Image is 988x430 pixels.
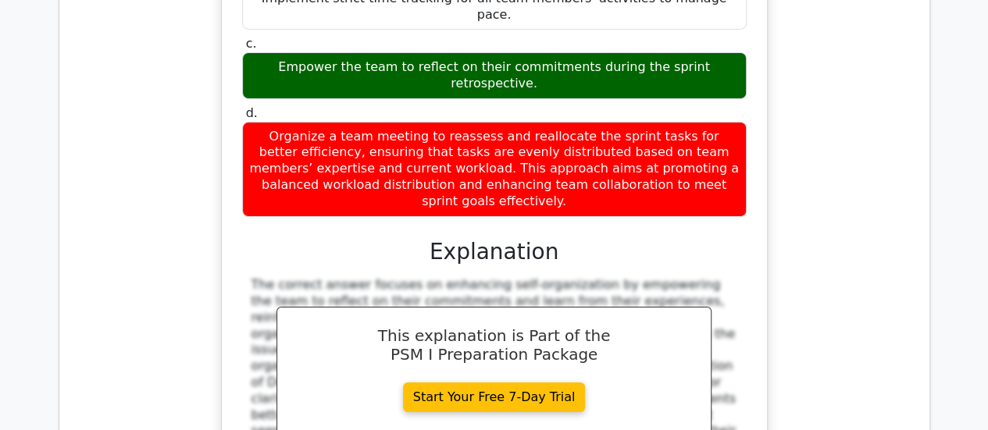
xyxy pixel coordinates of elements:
[242,52,747,99] div: Empower the team to reflect on their commitments during the sprint retrospective.
[251,239,737,265] h3: Explanation
[246,36,257,51] span: c.
[242,122,747,217] div: Organize a team meeting to reassess and reallocate the sprint tasks for better efficiency, ensuri...
[403,382,586,412] a: Start Your Free 7-Day Trial
[246,105,258,120] span: d.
